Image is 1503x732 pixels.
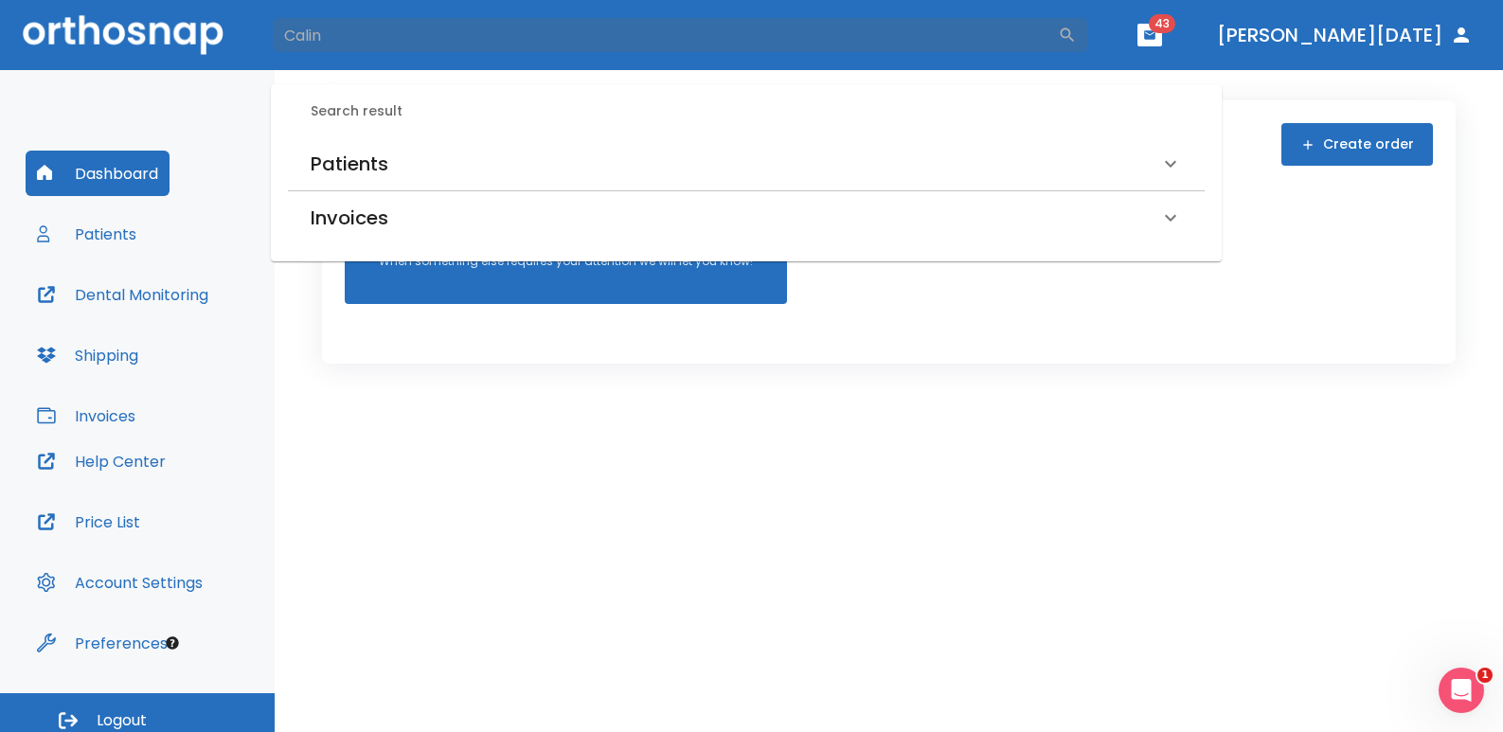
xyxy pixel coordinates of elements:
button: Create order [1281,123,1433,166]
button: Shipping [26,332,150,378]
div: Patients [288,137,1205,190]
h6: Patients [311,149,388,179]
button: Price List [26,499,152,545]
div: Invoices [288,191,1205,244]
div: Tooltip anchor [164,634,181,652]
button: Preferences [26,620,179,666]
iframe: Intercom live chat [1439,668,1484,713]
input: Search by Patient Name or Case # [271,16,1058,54]
button: Patients [26,211,148,257]
button: Dashboard [26,151,170,196]
img: Orthosnap [23,15,224,54]
button: Dental Monitoring [26,272,220,317]
h6: Search result [311,101,1205,122]
p: When something else requires your attention we will let you know! [379,253,753,270]
button: Invoices [26,393,147,438]
span: 43 [1149,14,1175,33]
button: Account Settings [26,560,214,605]
button: [PERSON_NAME][DATE] [1209,18,1480,52]
h6: Invoices [311,203,388,233]
span: Logout [97,710,147,731]
span: 1 [1477,668,1493,683]
button: Help Center [26,438,177,484]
